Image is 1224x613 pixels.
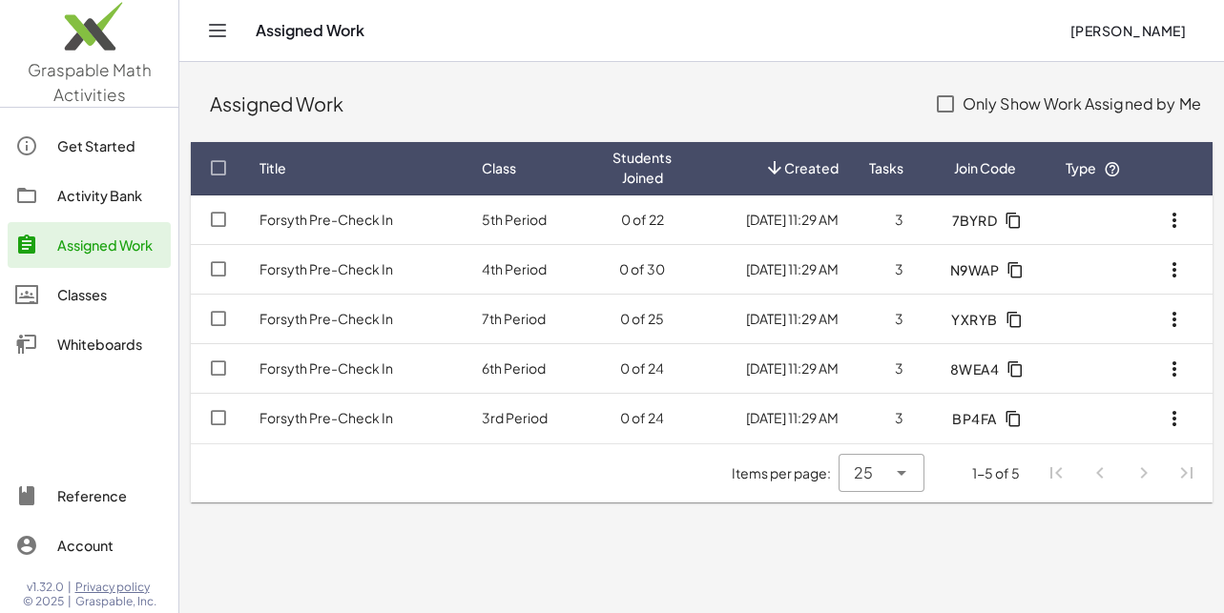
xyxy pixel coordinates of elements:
td: 0 of 30 [597,245,687,295]
span: © 2025 [23,594,64,609]
span: Created [784,158,839,178]
nav: Pagination Navigation [1035,452,1209,496]
span: Students Joined [612,148,672,188]
span: Title [259,158,286,178]
td: 0 of 22 [597,195,687,245]
span: [PERSON_NAME] [1069,22,1186,39]
div: Classes [57,283,163,306]
td: 0 of 25 [597,295,687,344]
label: Only Show Work Assigned by Me [963,81,1201,127]
span: Join Code [954,158,1016,178]
td: 0 of 24 [597,394,687,443]
button: N9WAP [934,253,1035,287]
div: Get Started [57,134,163,157]
div: Whiteboards [57,333,163,356]
div: Assigned Work [210,91,917,117]
span: Graspable, Inc. [75,594,156,609]
a: Forsyth Pre-Check In [259,211,393,228]
a: Privacy policy [75,580,156,595]
a: Whiteboards [8,321,171,367]
td: 5th Period [467,195,597,245]
span: Type [1066,159,1121,176]
td: [DATE] 11:29 AM [687,344,854,394]
td: [DATE] 11:29 AM [687,394,854,443]
td: 3 [854,245,919,295]
button: BP4FA [937,401,1033,436]
td: 4th Period [467,245,597,295]
td: 7th Period [467,295,597,344]
td: [DATE] 11:29 AM [687,245,854,295]
a: Reference [8,473,171,519]
button: Toggle navigation [202,15,233,46]
button: 8WEA4 [934,352,1035,386]
span: Tasks [869,158,903,178]
td: 3 [854,394,919,443]
a: Assigned Work [8,222,171,268]
span: 8WEA4 [949,360,999,378]
button: YXRYB [936,302,1034,337]
a: Account [8,522,171,568]
span: v1.32.0 [27,580,64,595]
div: Activity Bank [57,184,163,207]
span: | [68,580,72,595]
span: Class [482,158,516,178]
td: 3 [854,295,919,344]
span: 7BYRD [951,212,997,229]
span: YXRYB [951,311,998,328]
td: 3rd Period [467,394,597,443]
button: [PERSON_NAME] [1054,13,1201,48]
a: Classes [8,272,171,317]
a: Forsyth Pre-Check In [259,260,393,277]
td: 0 of 24 [597,344,687,394]
a: Forsyth Pre-Check In [259,310,393,327]
td: [DATE] 11:29 AM [687,195,854,245]
div: Account [57,534,163,557]
a: Activity Bank [8,173,171,218]
span: Graspable Math Activities [28,59,152,105]
td: 6th Period [467,344,597,394]
span: 25 [854,461,873,484]
span: Items per page: [732,463,839,483]
span: BP4FA [952,410,997,427]
td: 3 [854,195,919,245]
a: Forsyth Pre-Check In [259,409,393,426]
a: Forsyth Pre-Check In [259,359,393,377]
div: Assigned Work [57,234,163,256]
td: 3 [854,344,919,394]
button: 7BYRD [936,203,1033,237]
div: 1-5 of 5 [972,463,1020,483]
span: N9WAP [949,261,999,278]
td: [DATE] 11:29 AM [687,295,854,344]
div: Reference [57,484,163,507]
a: Get Started [8,123,171,169]
span: | [68,594,72,609]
